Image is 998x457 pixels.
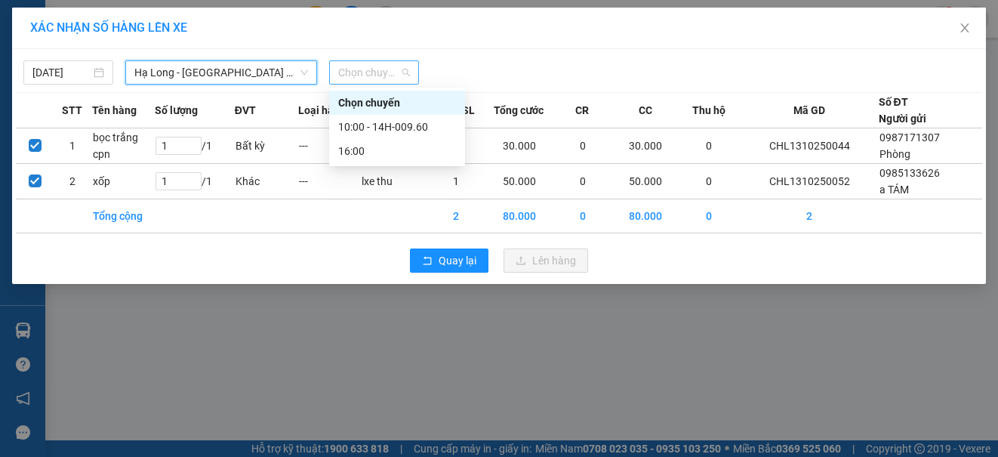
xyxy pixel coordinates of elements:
div: Số ĐT Người gửi [879,94,926,127]
td: 1 [424,164,488,199]
td: --- [298,164,362,199]
button: uploadLên hàng [504,249,588,273]
div: Chọn chuyến [338,94,456,111]
input: 13/10/2025 [32,64,91,81]
span: XÁC NHẬN SỐ HÀNG LÊN XE [30,20,187,35]
td: 0 [677,164,741,199]
td: CHL1310250052 [741,164,879,199]
td: 30.000 [488,128,551,164]
td: Khác [235,164,298,199]
span: down [300,68,309,77]
td: Tổng cộng [92,199,156,233]
span: a TÁM [879,184,909,196]
span: Phòng [879,148,910,160]
button: rollbackQuay lại [410,249,488,273]
td: 80.000 [614,199,677,233]
td: 2 [54,164,91,199]
td: xốp [92,164,156,199]
button: Close [944,8,986,50]
td: lxe thu [361,164,424,199]
div: 10:00 - 14H-009.60 [338,119,456,135]
td: --- [298,128,362,164]
span: Mã GD [793,102,825,119]
span: Tên hàng [92,102,137,119]
span: Số lượng [155,102,198,119]
td: 50.000 [488,164,551,199]
td: 0 [551,164,615,199]
td: 0 [551,128,615,164]
td: 30.000 [614,128,677,164]
td: 0 [677,128,741,164]
span: Chọn chuyến [338,61,410,84]
td: 0 [677,199,741,233]
span: 0985133626 [879,167,940,179]
td: bọc trắng cpn [92,128,156,164]
td: Bất kỳ [235,128,298,164]
span: Loại hàng [298,102,346,119]
span: STT [62,102,82,119]
td: / 1 [155,164,235,199]
td: / 1 [155,128,235,164]
span: 0987171307 [879,131,940,144]
span: Thu hộ [692,102,725,119]
span: Quay lại [439,252,476,269]
td: 80.000 [488,199,551,233]
span: CC [639,102,652,119]
td: 0 [551,199,615,233]
td: 2 [741,199,879,233]
td: 50.000 [614,164,677,199]
div: 16:00 [338,143,456,159]
span: Hạ Long - Hà Nội (Hàng hóa) [134,61,308,84]
span: Tổng cước [494,102,544,119]
td: 2 [424,199,488,233]
span: ĐVT [235,102,256,119]
span: close [959,22,971,34]
td: CHL1310250044 [741,128,879,164]
span: rollback [422,255,433,267]
span: CR [575,102,589,119]
div: Chọn chuyến [329,91,465,115]
td: 1 [54,128,91,164]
